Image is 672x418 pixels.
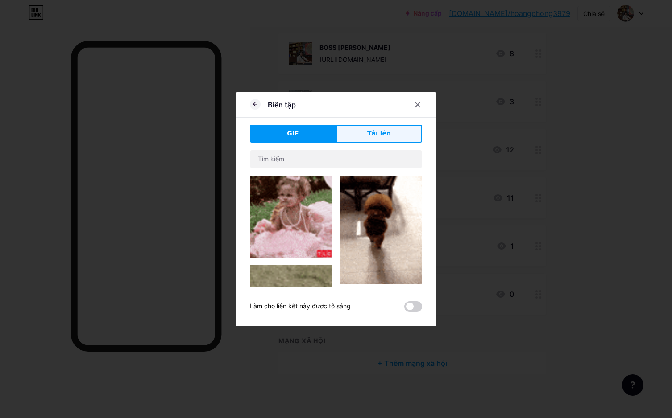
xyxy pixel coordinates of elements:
[250,125,336,143] button: GIF
[250,265,332,412] img: Gihpy
[250,302,351,310] font: Làm cho liên kết này được tô sáng
[367,130,391,137] font: Tải lên
[250,176,332,258] img: Gihpy
[336,125,422,143] button: Tải lên
[287,130,299,137] font: GIF
[250,150,422,168] input: Tìm kiếm
[268,100,296,109] font: Biên tập
[340,176,422,284] img: Gihpy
